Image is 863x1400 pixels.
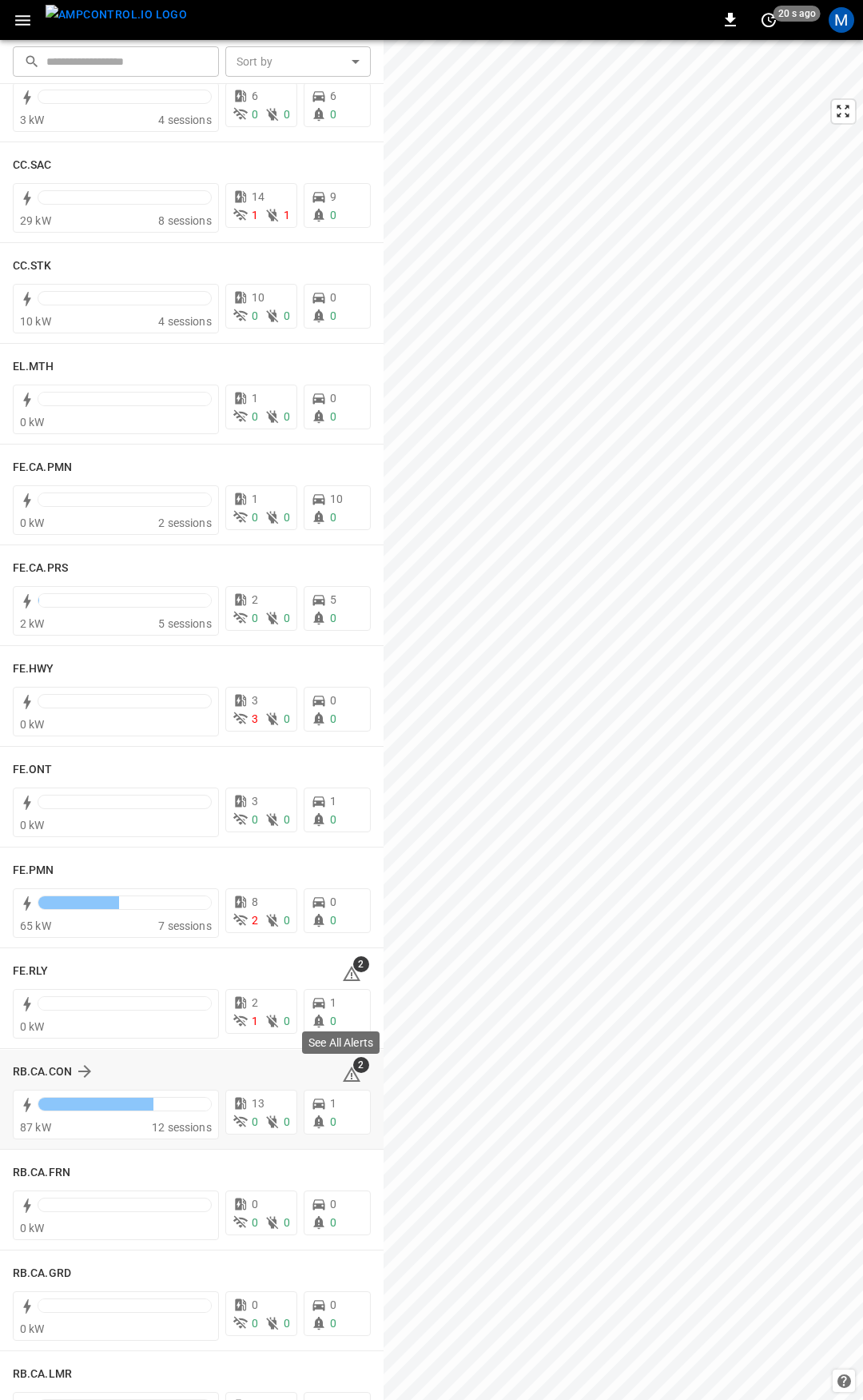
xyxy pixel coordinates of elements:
[20,214,51,227] span: 29 kW
[20,718,45,731] span: 0 kW
[330,612,336,624] span: 0
[252,813,258,826] span: 0
[252,593,258,606] span: 2
[756,7,781,33] button: set refresh interval
[284,511,290,524] span: 0
[330,1198,336,1211] span: 0
[20,819,45,832] span: 0 kW
[252,209,258,221] span: 1
[330,309,336,322] span: 0
[20,416,45,429] span: 0 kW
[330,694,336,707] span: 0
[330,1216,336,1229] span: 0
[158,517,212,529] span: 2 sessions
[20,1222,45,1234] span: 0 kW
[20,114,45,126] span: 3 kW
[330,493,343,505] span: 10
[158,214,212,227] span: 8 sessions
[158,315,212,328] span: 4 sessions
[252,612,258,624] span: 0
[20,1020,45,1033] span: 0 kW
[384,40,863,1400] canvas: Map
[13,1366,72,1383] h6: RB.CA.LMR
[252,996,258,1009] span: 2
[330,795,336,808] span: 1
[20,1322,45,1335] span: 0 kW
[252,90,258,102] span: 6
[330,190,336,203] span: 9
[330,914,336,927] span: 0
[330,209,336,221] span: 0
[252,1298,258,1311] span: 0
[330,392,336,405] span: 0
[20,517,45,529] span: 0 kW
[252,511,258,524] span: 0
[252,914,258,927] span: 2
[13,459,72,477] h6: FE.CA.PMN
[13,560,68,577] h6: FE.CA.PRS
[13,358,54,376] h6: EL.MTH
[330,712,336,725] span: 0
[330,895,336,908] span: 0
[13,660,54,678] h6: FE.HWY
[252,190,264,203] span: 14
[330,1097,336,1110] span: 1
[252,694,258,707] span: 3
[252,795,258,808] span: 3
[13,1063,72,1081] h6: RB.CA.CON
[284,1115,290,1128] span: 0
[284,712,290,725] span: 0
[13,257,52,275] h6: CC.STK
[13,157,52,174] h6: CC.SAC
[284,309,290,322] span: 0
[252,108,258,121] span: 0
[284,914,290,927] span: 0
[330,291,336,304] span: 0
[13,963,49,980] h6: FE.RLY
[353,956,369,972] span: 2
[20,315,51,328] span: 10 kW
[252,392,258,405] span: 1
[284,813,290,826] span: 0
[252,410,258,423] span: 0
[252,895,258,908] span: 8
[252,1198,258,1211] span: 0
[252,493,258,505] span: 1
[152,1121,212,1134] span: 12 sessions
[330,90,336,102] span: 6
[330,996,336,1009] span: 1
[330,410,336,423] span: 0
[252,1216,258,1229] span: 0
[330,813,336,826] span: 0
[252,291,264,304] span: 10
[284,1015,290,1027] span: 0
[330,1317,336,1330] span: 0
[330,593,336,606] span: 5
[353,1057,369,1073] span: 2
[252,1015,258,1027] span: 1
[330,1298,336,1311] span: 0
[252,1115,258,1128] span: 0
[13,862,54,879] h6: FE.PMN
[252,1097,264,1110] span: 13
[13,1265,71,1282] h6: RB.CA.GRD
[20,1121,51,1134] span: 87 kW
[330,1015,336,1027] span: 0
[158,114,212,126] span: 4 sessions
[20,919,51,932] span: 65 kW
[252,1317,258,1330] span: 0
[308,1035,373,1051] p: See All Alerts
[13,1164,70,1182] h6: RB.CA.FRN
[158,617,212,630] span: 5 sessions
[284,410,290,423] span: 0
[284,612,290,624] span: 0
[829,7,854,33] div: profile-icon
[252,309,258,322] span: 0
[252,712,258,725] span: 3
[330,108,336,121] span: 0
[284,1317,290,1330] span: 0
[330,511,336,524] span: 0
[330,1115,336,1128] span: 0
[284,209,290,221] span: 1
[284,1216,290,1229] span: 0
